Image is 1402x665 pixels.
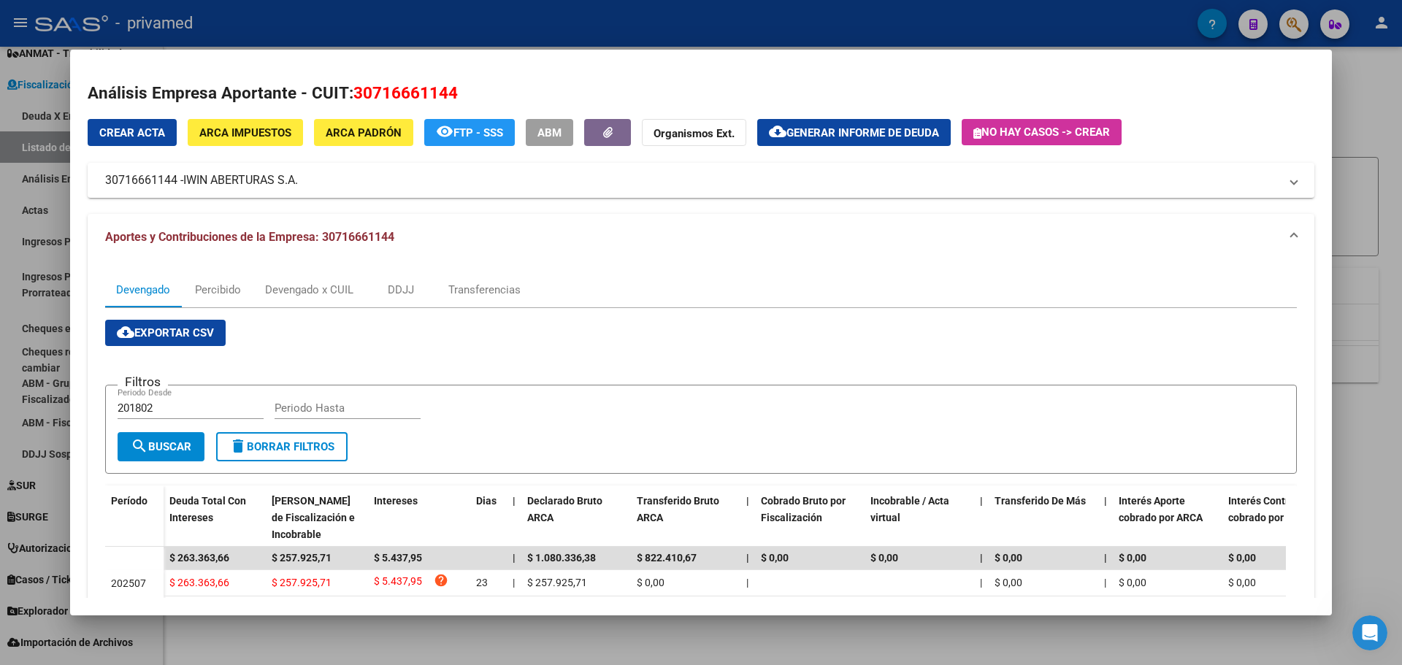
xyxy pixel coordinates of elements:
[169,552,229,564] span: $ 263.363,66
[105,230,394,244] span: Aportes y Contribuciones de la Empresa: 30716661144
[195,282,241,298] div: Percibido
[870,495,949,523] span: Incobrable / Acta virtual
[761,552,789,564] span: $ 0,00
[476,495,497,507] span: Dias
[527,552,596,564] span: $ 1.080.336,38
[870,552,898,564] span: $ 0,00
[199,126,291,139] span: ARCA Impuestos
[1352,615,1387,650] iframe: Intercom live chat
[980,552,983,564] span: |
[761,495,846,523] span: Cobrado Bruto por Fiscalización
[169,577,229,588] span: $ 263.363,66
[326,126,402,139] span: ARCA Padrón
[272,495,355,540] span: [PERSON_NAME] de Fiscalización e Incobrable
[1113,485,1222,550] datatable-header-cell: Interés Aporte cobrado por ARCA
[183,172,298,189] span: IWIN ABERTURAS S.A.
[99,126,165,139] span: Crear Acta
[388,282,414,298] div: DDJJ
[105,172,1279,189] mat-panel-title: 30716661144 -
[786,126,939,139] span: Generar informe de deuda
[229,437,247,455] mat-icon: delete
[169,495,246,523] span: Deuda Total Con Intereses
[117,323,134,341] mat-icon: cloud_download
[1104,552,1107,564] span: |
[746,577,748,588] span: |
[116,282,170,298] div: Devengado
[105,320,226,346] button: Exportar CSV
[272,552,332,564] span: $ 257.925,71
[527,577,587,588] span: $ 257.925,71
[88,214,1314,261] mat-expansion-panel-header: Aportes y Contribuciones de la Empresa: 30716661144
[507,485,521,550] datatable-header-cell: |
[637,495,719,523] span: Transferido Bruto ARCA
[131,440,191,453] span: Buscar
[642,119,746,146] button: Organismos Ext.
[1104,495,1107,507] span: |
[973,126,1110,139] span: No hay casos -> Crear
[374,573,422,593] span: $ 5.437,95
[654,127,735,140] strong: Organismos Ext.
[526,119,573,146] button: ABM
[1119,552,1146,564] span: $ 0,00
[164,485,266,550] datatable-header-cell: Deuda Total Con Intereses
[995,552,1022,564] span: $ 0,00
[436,123,453,140] mat-icon: remove_red_eye
[118,374,168,390] h3: Filtros
[513,577,515,588] span: |
[118,432,204,461] button: Buscar
[314,119,413,146] button: ARCA Padrón
[131,437,148,455] mat-icon: search
[769,123,786,140] mat-icon: cloud_download
[962,119,1122,145] button: No hay casos -> Crear
[746,495,749,507] span: |
[980,577,982,588] span: |
[1119,577,1146,588] span: $ 0,00
[105,485,164,547] datatable-header-cell: Período
[1119,495,1203,523] span: Interés Aporte cobrado por ARCA
[353,83,458,102] span: 30716661144
[995,495,1086,507] span: Transferido De Más
[470,485,507,550] datatable-header-cell: Dias
[637,552,697,564] span: $ 822.410,67
[980,495,983,507] span: |
[537,126,562,139] span: ABM
[974,485,989,550] datatable-header-cell: |
[368,485,470,550] datatable-header-cell: Intereses
[111,495,148,507] span: Período
[476,577,488,588] span: 23
[188,119,303,146] button: ARCA Impuestos
[117,326,214,339] span: Exportar CSV
[755,485,865,550] datatable-header-cell: Cobrado Bruto por Fiscalización
[453,126,503,139] span: FTP - SSS
[1104,577,1106,588] span: |
[757,119,951,146] button: Generar informe de deuda
[88,81,1314,106] h2: Análisis Empresa Aportante - CUIT:
[513,552,516,564] span: |
[631,485,740,550] datatable-header-cell: Transferido Bruto ARCA
[374,552,422,564] span: $ 5.437,95
[1228,577,1256,588] span: $ 0,00
[1098,485,1113,550] datatable-header-cell: |
[265,282,353,298] div: Devengado x CUIL
[989,485,1098,550] datatable-header-cell: Transferido De Más
[740,485,755,550] datatable-header-cell: |
[637,577,664,588] span: $ 0,00
[424,119,515,146] button: FTP - SSS
[527,495,602,523] span: Declarado Bruto ARCA
[1222,485,1332,550] datatable-header-cell: Interés Contribución cobrado por ARCA
[272,577,332,588] span: $ 257.925,71
[266,485,368,550] datatable-header-cell: Deuda Bruta Neto de Fiscalización e Incobrable
[995,577,1022,588] span: $ 0,00
[865,485,974,550] datatable-header-cell: Incobrable / Acta virtual
[111,577,146,589] span: 202507
[88,163,1314,198] mat-expansion-panel-header: 30716661144 -IWIN ABERTURAS S.A.
[513,495,516,507] span: |
[374,495,418,507] span: Intereses
[746,552,749,564] span: |
[1228,552,1256,564] span: $ 0,00
[88,119,177,146] button: Crear Acta
[216,432,348,461] button: Borrar Filtros
[434,573,448,588] i: help
[448,282,521,298] div: Transferencias
[229,440,334,453] span: Borrar Filtros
